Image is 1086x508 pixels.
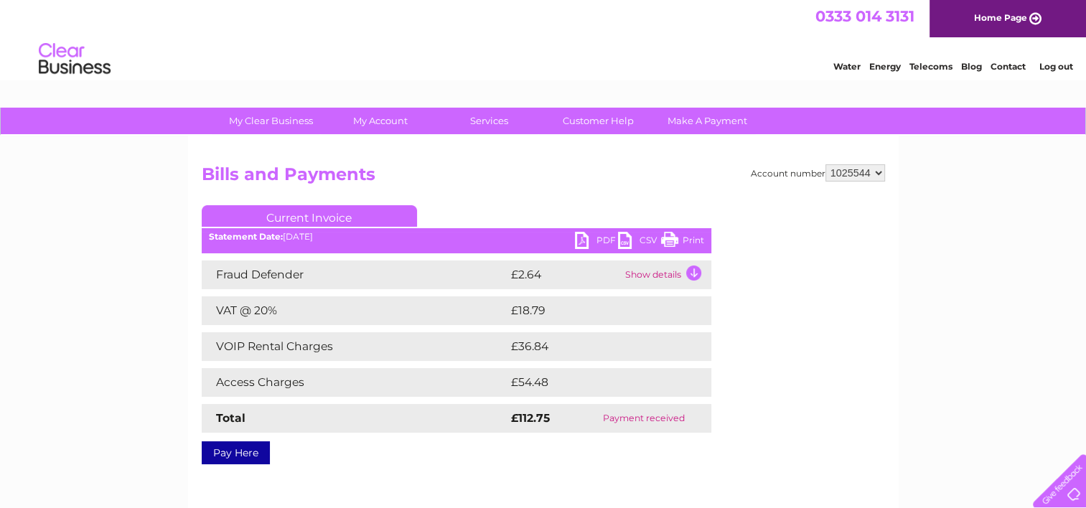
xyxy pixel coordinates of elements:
td: £2.64 [507,260,622,289]
a: Pay Here [202,441,270,464]
td: Payment received [576,404,711,433]
a: Customer Help [539,108,657,134]
a: Current Invoice [202,205,417,227]
a: Services [430,108,548,134]
img: logo.png [38,37,111,81]
a: Water [833,61,861,72]
td: VOIP Rental Charges [202,332,507,361]
a: PDF [575,232,618,253]
a: 0333 014 3131 [815,7,914,25]
td: Show details [622,260,711,289]
td: £36.84 [507,332,683,361]
a: Make A Payment [648,108,767,134]
td: Access Charges [202,368,507,397]
b: Statement Date: [209,231,283,242]
a: Energy [869,61,901,72]
a: CSV [618,232,661,253]
div: Clear Business is a trading name of Verastar Limited (registered in [GEOGRAPHIC_DATA] No. 3667643... [205,8,883,70]
a: My Clear Business [212,108,330,134]
h2: Bills and Payments [202,164,885,192]
td: £54.48 [507,368,683,397]
a: Contact [991,61,1026,72]
a: Log out [1039,61,1072,72]
a: Blog [961,61,982,72]
div: [DATE] [202,232,711,242]
td: VAT @ 20% [202,296,507,325]
a: Print [661,232,704,253]
td: Fraud Defender [202,260,507,289]
a: My Account [321,108,439,134]
div: Account number [751,164,885,182]
strong: Total [216,411,245,425]
a: Telecoms [909,61,952,72]
td: £18.79 [507,296,681,325]
strong: £112.75 [511,411,550,425]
